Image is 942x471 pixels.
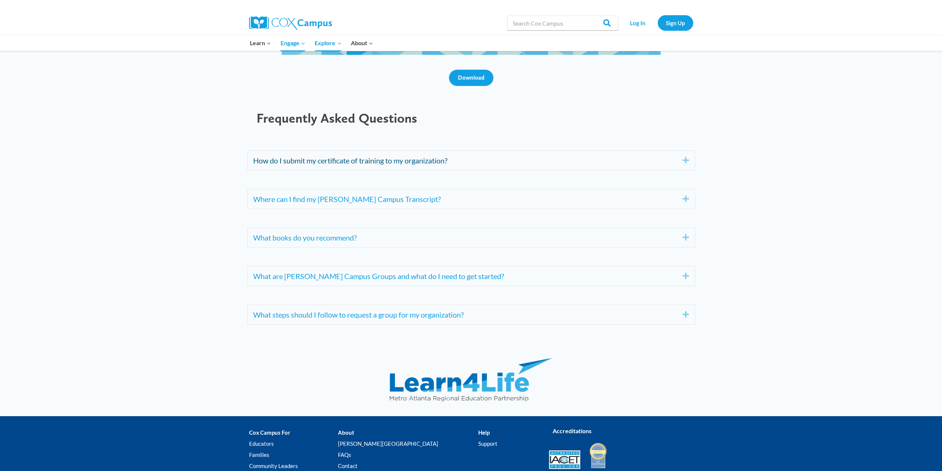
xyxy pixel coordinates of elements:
a: What steps should I follow to request a group for my organization? [253,309,671,321]
a: Families [249,450,338,461]
button: Child menu of Learn [245,35,276,51]
a: How do I submit my certificate of training to my organization? [253,155,671,166]
span: Download [458,74,485,81]
img: Accredited IACET® Provider [549,450,580,469]
a: Sign Up [658,15,693,30]
img: IDA Accredited [589,442,607,469]
span: Frequently Asked Questions [257,110,417,126]
img: Cox Campus [249,16,332,30]
nav: Primary Navigation [245,35,378,51]
strong: Accreditations [553,427,591,434]
nav: Secondary Navigation [622,15,693,30]
button: Child menu of About [346,35,378,51]
a: What books do you recommend? [253,232,671,243]
a: Download [449,70,493,86]
button: Child menu of Engage [276,35,310,51]
a: Educators [249,438,338,450]
a: What are [PERSON_NAME] Campus Groups and what do I need to get started? [253,270,671,282]
a: Log In [622,15,654,30]
input: Search Cox Campus [507,16,618,30]
img: logo_learn4life_color_tagline@2x [390,358,553,401]
button: Child menu of Explore [310,35,346,51]
a: Support [478,438,537,450]
a: Where can I find my [PERSON_NAME] Campus Transcript? [253,193,671,205]
a: [PERSON_NAME][GEOGRAPHIC_DATA] [338,438,478,450]
a: FAQs [338,450,478,461]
